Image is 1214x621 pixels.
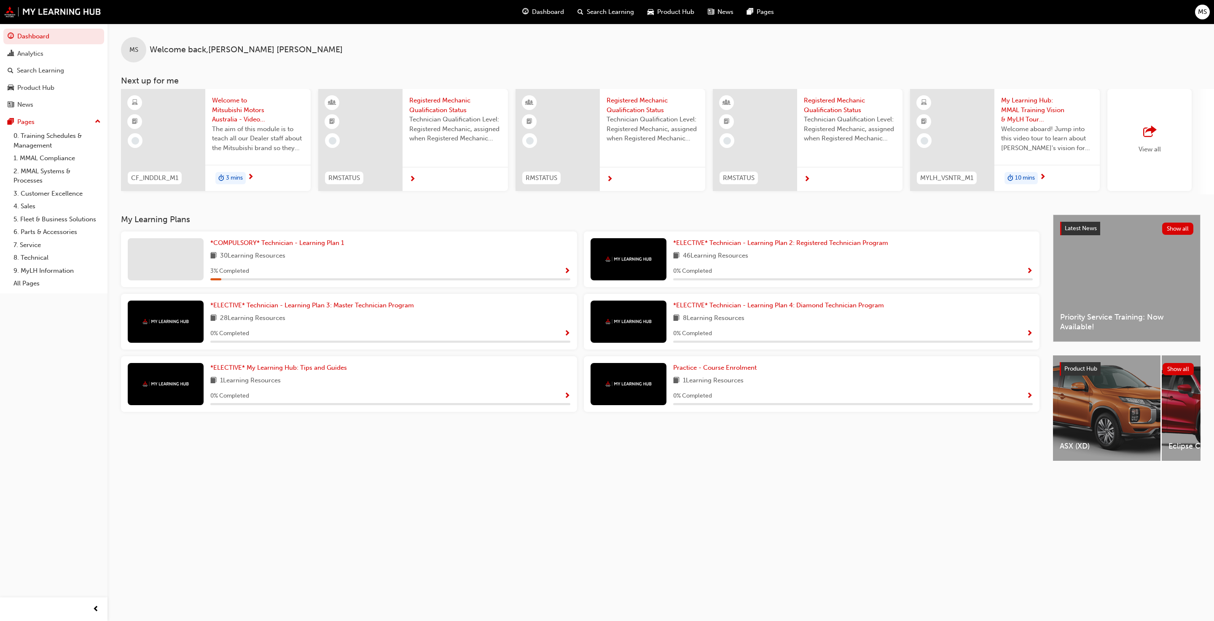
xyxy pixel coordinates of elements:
[564,391,570,401] button: Show Progress
[1026,268,1033,275] span: Show Progress
[10,226,104,239] a: 6. Parts & Accessories
[921,97,927,108] span: learningResourceType_ELEARNING-icon
[571,3,641,21] a: search-iconSearch Learning
[210,364,347,371] span: *ELECTIVE* My Learning Hub: Tips and Guides
[17,66,64,75] div: Search Learning
[1143,126,1156,138] span: outbound-icon
[673,301,887,310] a: *ELECTIVE* Technician - Learning Plan 4: Diamond Technician Program
[210,329,249,339] span: 0 % Completed
[564,330,570,338] span: Show Progress
[220,251,285,261] span: 30 Learning Resources
[723,173,755,183] span: RMSTATUS
[724,116,730,127] span: booktick-icon
[673,363,760,373] a: Practice - Course Enrolment
[8,118,14,126] span: pages-icon
[1026,328,1033,339] button: Show Progress
[1060,312,1193,331] span: Priority Service Training: Now Available!
[210,391,249,401] span: 0 % Completed
[210,376,217,386] span: book-icon
[3,63,104,78] a: Search Learning
[3,114,104,130] button: Pages
[1060,362,1194,376] a: Product HubShow all
[1015,173,1035,183] span: 10 mins
[526,97,532,108] span: learningResourceType_INSTRUCTOR_LED-icon
[1195,5,1210,19] button: MS
[564,392,570,400] span: Show Progress
[522,7,529,17] span: guage-icon
[328,173,360,183] span: RMSTATUS
[673,329,712,339] span: 0 % Completed
[10,187,104,200] a: 3. Customer Excellence
[212,96,304,124] span: Welcome to Mitsubishi Motors Australia - Video (Dealer Induction)
[673,301,884,309] span: *ELECTIVE* Technician - Learning Plan 4: Diamond Technician Program
[17,100,33,110] div: News
[605,381,652,387] img: mmal
[3,46,104,62] a: Analytics
[10,213,104,226] a: 5. Fleet & Business Solutions
[1198,7,1207,17] span: MS
[10,277,104,290] a: All Pages
[526,137,534,145] span: learningRecordVerb_NONE-icon
[247,174,254,181] span: next-icon
[10,239,104,252] a: 7. Service
[210,251,217,261] span: book-icon
[1026,392,1033,400] span: Show Progress
[8,84,14,92] span: car-icon
[220,313,285,324] span: 28 Learning Resources
[1060,441,1154,451] span: ASX (XD)
[577,7,583,17] span: search-icon
[717,7,733,17] span: News
[218,173,224,184] span: duration-icon
[3,97,104,113] a: News
[210,238,347,248] a: *COMPULSORY* Technician - Learning Plan 1
[673,238,892,248] a: *ELECTIVE* Technician - Learning Plan 2: Registered Technician Program
[1139,145,1161,153] span: View all
[607,115,698,143] span: Technician Qualification Level: Registered Mechanic, assigned when Registered Mechanic modules ha...
[724,97,730,108] span: learningResourceType_INSTRUCTOR_LED-icon
[673,376,680,386] span: book-icon
[409,176,416,183] span: next-icon
[409,115,501,143] span: Technician Qualification Level: Registered Mechanic, assigned when Registered Mechanic modules ha...
[516,3,571,21] a: guage-iconDashboard
[526,173,557,183] span: RMSTATUS
[8,50,14,58] span: chart-icon
[17,117,35,127] div: Pages
[1053,355,1160,461] a: ASX (XD)
[3,80,104,96] a: Product Hub
[95,116,101,127] span: up-icon
[1026,330,1033,338] span: Show Progress
[107,76,1214,86] h3: Next up for me
[409,96,501,115] span: Registered Mechanic Qualification Status
[129,45,138,55] span: MS
[3,29,104,44] a: Dashboard
[605,256,652,262] img: mmal
[1064,365,1097,372] span: Product Hub
[142,319,189,324] img: mmal
[910,89,1100,191] a: MYLH_VSNTR_M1My Learning Hub: MMAL Training Vision & MyLH Tour (Elective)Welcome aboard! Jump int...
[142,381,189,387] img: mmal
[1026,266,1033,277] button: Show Progress
[747,7,753,17] span: pages-icon
[226,173,243,183] span: 3 mins
[921,116,927,127] span: booktick-icon
[564,268,570,275] span: Show Progress
[329,137,336,145] span: learningRecordVerb_NONE-icon
[210,266,249,276] span: 3 % Completed
[210,313,217,324] span: book-icon
[10,165,104,187] a: 2. MMAL Systems & Processes
[757,7,774,17] span: Pages
[3,27,104,114] button: DashboardAnalyticsSearch LearningProduct HubNews
[329,97,335,108] span: learningResourceType_INSTRUCTOR_LED-icon
[318,89,508,191] a: RMSTATUSRegistered Mechanic Qualification StatusTechnician Qualification Level: Registered Mechan...
[1162,223,1194,235] button: Show all
[683,376,744,386] span: 1 Learning Resources
[329,116,335,127] span: booktick-icon
[1007,173,1013,184] span: duration-icon
[1026,391,1033,401] button: Show Progress
[587,7,634,17] span: Search Learning
[564,266,570,277] button: Show Progress
[607,176,613,183] span: next-icon
[657,7,694,17] span: Product Hub
[647,7,654,17] span: car-icon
